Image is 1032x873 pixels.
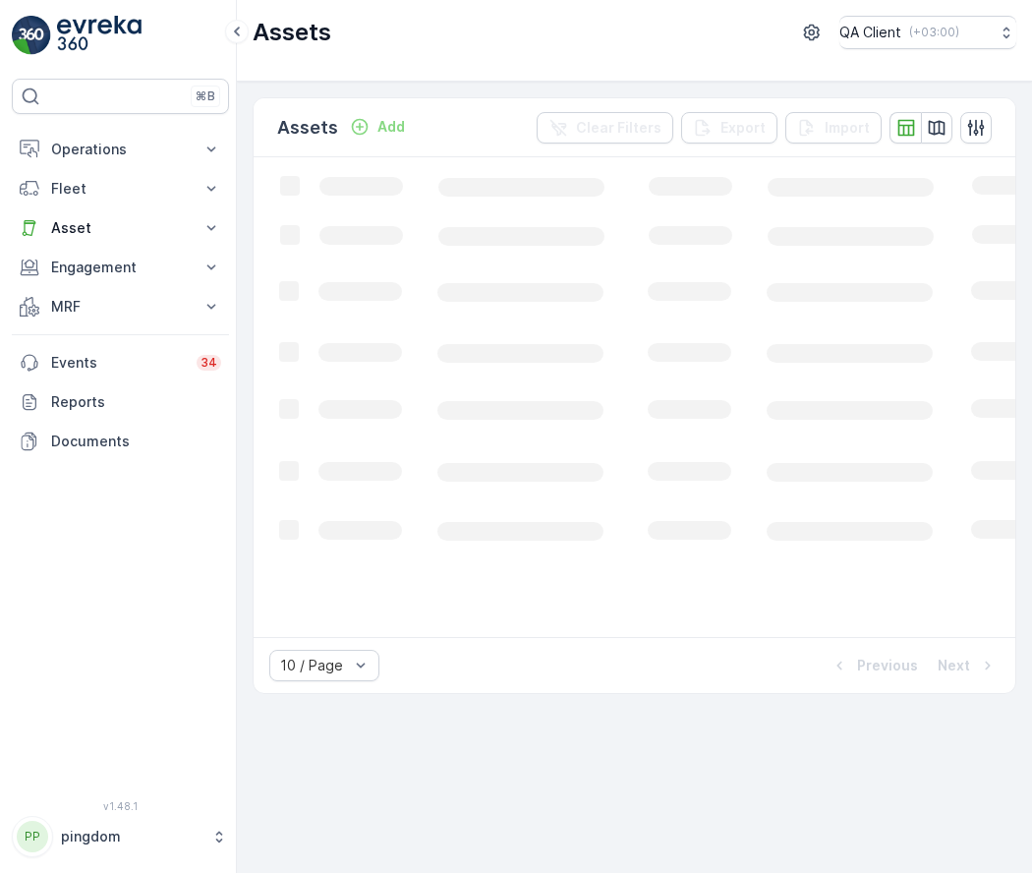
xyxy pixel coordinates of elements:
[51,432,221,451] p: Documents
[51,353,185,373] p: Events
[12,816,229,857] button: PPpingdom
[61,827,201,846] p: pingdom
[342,115,413,139] button: Add
[12,287,229,326] button: MRF
[12,343,229,382] a: Events34
[936,654,1000,677] button: Next
[720,118,766,138] p: Export
[57,16,142,55] img: logo_light-DOdMpM7g.png
[201,355,217,371] p: 34
[51,179,190,199] p: Fleet
[12,208,229,248] button: Asset
[253,17,331,48] p: Assets
[828,654,920,677] button: Previous
[51,258,190,277] p: Engagement
[17,821,48,852] div: PP
[12,422,229,461] a: Documents
[839,23,901,42] p: QA Client
[839,16,1016,49] button: QA Client(+03:00)
[785,112,882,144] button: Import
[51,140,190,159] p: Operations
[909,25,959,40] p: ( +03:00 )
[51,392,221,412] p: Reports
[12,248,229,287] button: Engagement
[51,297,190,317] p: MRF
[377,117,405,137] p: Add
[576,118,661,138] p: Clear Filters
[12,800,229,812] span: v 1.48.1
[825,118,870,138] p: Import
[938,656,970,675] p: Next
[196,88,215,104] p: ⌘B
[12,382,229,422] a: Reports
[537,112,673,144] button: Clear Filters
[51,218,190,238] p: Asset
[12,130,229,169] button: Operations
[12,16,51,55] img: logo
[681,112,777,144] button: Export
[857,656,918,675] p: Previous
[277,114,338,142] p: Assets
[12,169,229,208] button: Fleet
